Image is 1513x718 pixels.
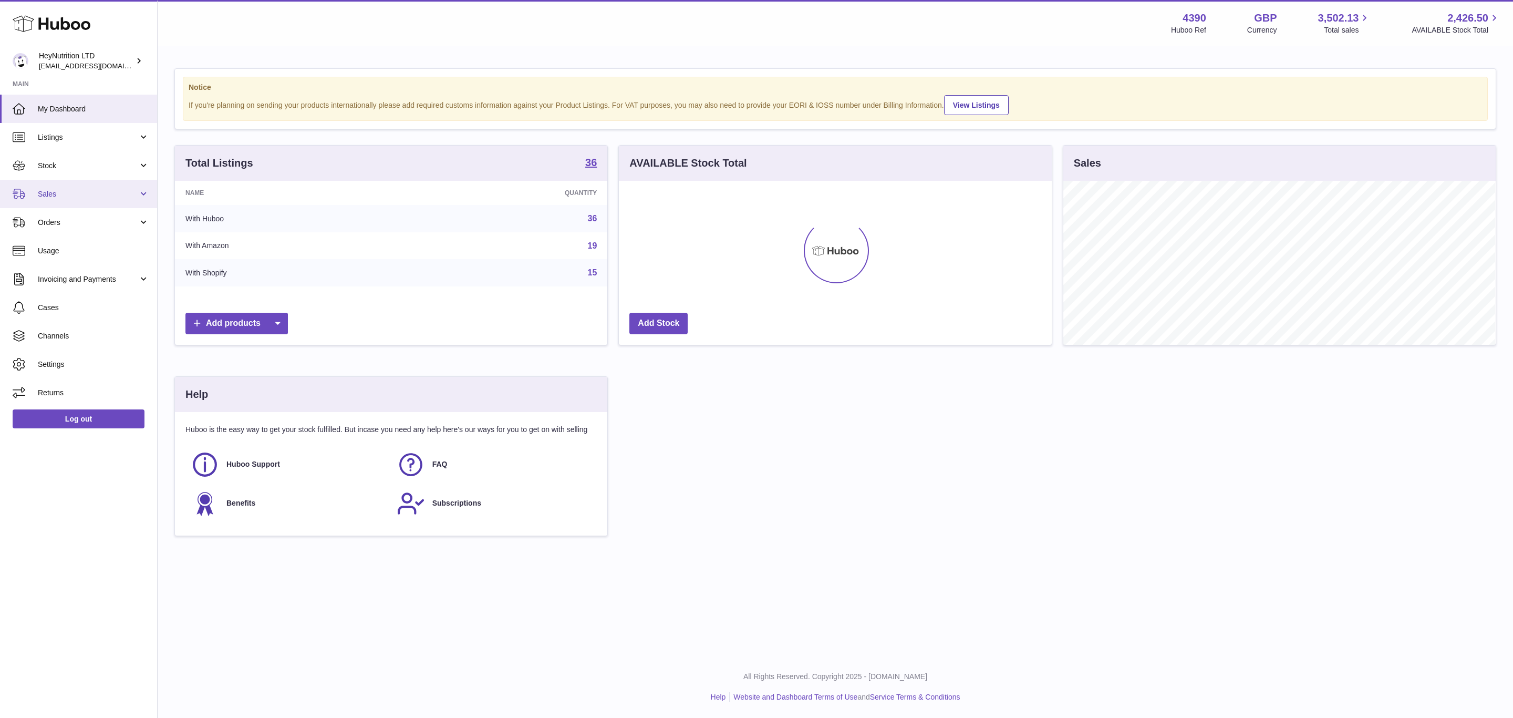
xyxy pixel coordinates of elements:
a: Website and Dashboard Terms of Use [733,693,857,701]
span: 3,502.13 [1318,11,1359,25]
th: Quantity [412,181,608,205]
a: 36 [585,157,597,170]
strong: 36 [585,157,597,168]
a: 19 [588,241,597,250]
p: All Rights Reserved. Copyright 2025 - [DOMAIN_NAME] [166,672,1505,682]
span: Settings [38,360,149,370]
h3: AVAILABLE Stock Total [629,156,747,170]
span: Sales [38,189,138,199]
strong: Notice [189,83,1482,93]
strong: 4390 [1183,11,1206,25]
div: If you're planning on sending your products internationally please add required customs informati... [189,94,1482,115]
span: AVAILABLE Stock Total [1412,25,1500,35]
img: info@heynutrition.com [13,53,28,69]
span: Stock [38,161,138,171]
span: [EMAIL_ADDRESS][DOMAIN_NAME] [39,61,154,70]
a: Add Stock [629,313,688,334]
div: HeyNutrition LTD [39,51,133,71]
span: Benefits [226,498,255,508]
a: View Listings [944,95,1009,115]
td: With Shopify [175,259,412,286]
span: Subscriptions [432,498,481,508]
a: Benefits [191,489,386,518]
span: Orders [38,218,138,228]
a: Log out [13,409,144,428]
th: Name [175,181,412,205]
span: Usage [38,246,149,256]
h3: Help [185,387,208,402]
span: Channels [38,331,149,341]
a: 3,502.13 Total sales [1318,11,1371,35]
li: and [730,692,960,702]
div: Currency [1247,25,1277,35]
span: My Dashboard [38,104,149,114]
span: FAQ [432,459,448,469]
td: With Amazon [175,232,412,260]
span: 2,426.50 [1447,11,1488,25]
a: 36 [588,214,597,223]
a: 15 [588,268,597,277]
h3: Total Listings [185,156,253,170]
a: 2,426.50 AVAILABLE Stock Total [1412,11,1500,35]
a: FAQ [397,450,592,479]
strong: GBP [1254,11,1277,25]
div: Huboo Ref [1171,25,1206,35]
a: Add products [185,313,288,334]
span: Returns [38,388,149,398]
a: Subscriptions [397,489,592,518]
span: Huboo Support [226,459,280,469]
a: Help [711,693,726,701]
h3: Sales [1074,156,1101,170]
td: With Huboo [175,205,412,232]
span: Listings [38,132,138,142]
span: Total sales [1324,25,1371,35]
a: Huboo Support [191,450,386,479]
p: Huboo is the easy way to get your stock fulfilled. But incase you need any help here's our ways f... [185,425,597,435]
span: Invoicing and Payments [38,274,138,284]
a: Service Terms & Conditions [870,693,960,701]
span: Cases [38,303,149,313]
